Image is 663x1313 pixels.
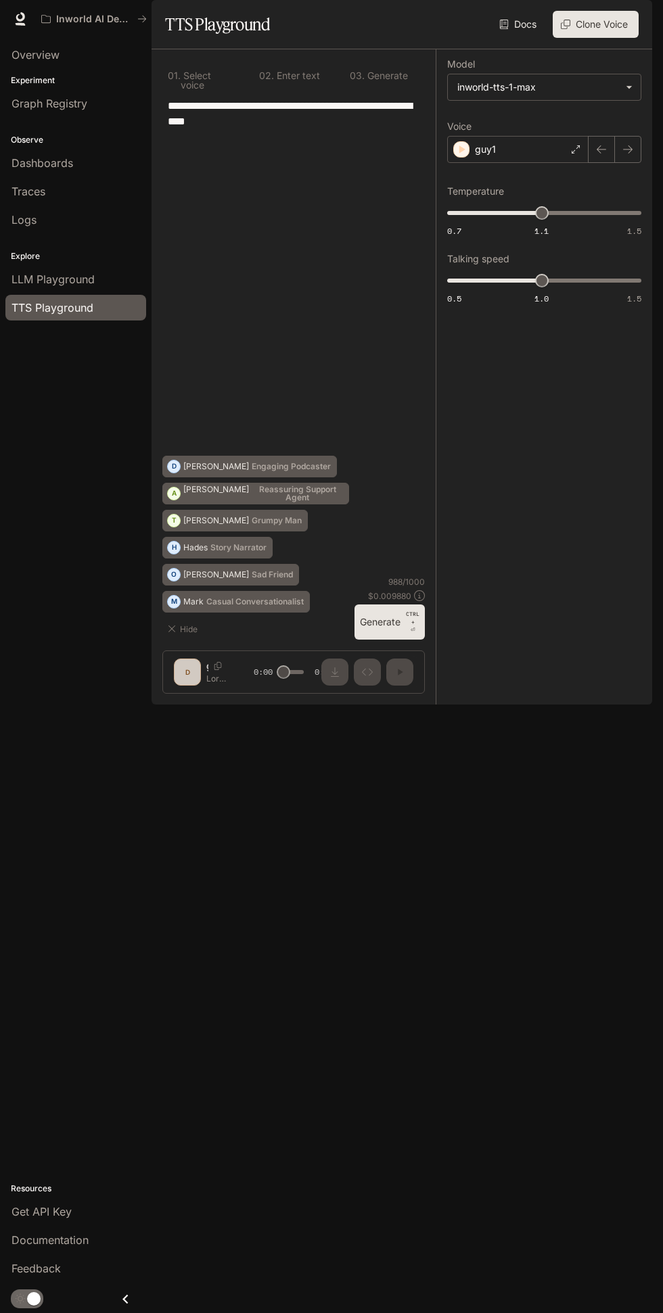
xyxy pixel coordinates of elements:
[406,610,419,626] p: CTRL +
[252,517,302,525] p: Grumpy Man
[162,564,299,586] button: O[PERSON_NAME]Sad Friend
[168,591,180,613] div: M
[406,610,419,634] p: ⏎
[627,293,641,304] span: 1.5
[252,462,331,471] p: Engaging Podcaster
[168,510,180,531] div: T
[56,14,132,25] p: Inworld AI Demos
[168,456,180,477] div: D
[447,122,472,131] p: Voice
[252,485,343,502] p: Reassuring Support Agent
[183,571,249,579] p: [PERSON_NAME]
[350,71,365,80] p: 0 3 .
[162,591,310,613] button: MMarkCasual Conversationalist
[457,80,619,94] div: inworld-tts-1-max
[447,293,461,304] span: 0.5
[259,71,274,80] p: 0 2 .
[183,485,249,494] p: [PERSON_NAME]
[627,225,641,237] span: 1.5
[447,59,475,69] p: Model
[447,187,504,196] p: Temperature
[162,510,308,531] button: T[PERSON_NAME]Grumpy Man
[534,225,549,237] span: 1.1
[448,74,641,100] div: inworld-tts-1-max
[183,598,204,606] p: Mark
[206,598,304,606] p: Casual Conversationalist
[183,462,249,471] p: [PERSON_NAME]
[447,225,461,237] span: 0.7
[168,483,180,504] div: A
[162,618,206,640] button: Hide
[183,544,208,552] p: Hades
[252,571,293,579] p: Sad Friend
[368,590,411,602] p: $ 0.009880
[168,537,180,558] div: H
[168,71,181,90] p: 0 1 .
[447,254,509,264] p: Talking speed
[181,71,237,90] p: Select voice
[165,11,270,38] h1: TTS Playground
[35,5,153,32] button: All workspaces
[497,11,542,38] a: Docs
[355,604,425,640] button: GenerateCTRL +⏎
[475,143,496,156] p: guy1
[210,544,267,552] p: Story Narrator
[162,537,273,558] button: HHadesStory Narrator
[553,11,639,38] button: Clone Voice
[365,71,408,80] p: Generate
[162,456,337,477] button: D[PERSON_NAME]Engaging Podcaster
[534,293,549,304] span: 1.0
[274,71,320,80] p: Enter text
[162,483,349,504] button: A[PERSON_NAME]Reassuring Support Agent
[168,564,180,586] div: O
[388,576,425,588] p: 988 / 1000
[183,517,249,525] p: [PERSON_NAME]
